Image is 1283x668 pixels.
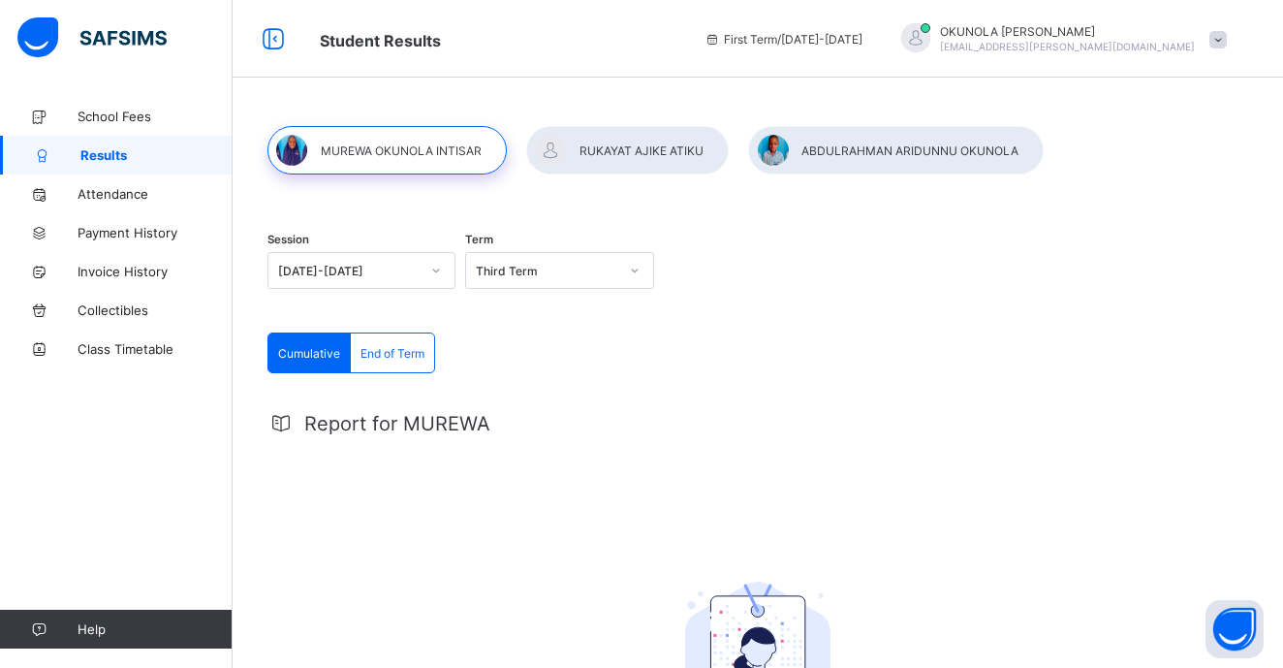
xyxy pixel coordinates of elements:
span: Invoice History [78,264,233,279]
span: Session [267,233,309,246]
img: safsims [17,17,167,58]
span: Cumulative [278,346,340,361]
div: Third Term [476,264,617,278]
span: session/term information [704,32,862,47]
span: Help [78,621,232,637]
span: School Fees [78,109,233,124]
span: End of Term [360,346,424,361]
span: Student Results [320,31,441,50]
span: Collectibles [78,302,233,318]
button: Open asap [1205,600,1264,658]
span: Payment History [78,225,233,240]
span: Report for MUREWA [304,412,490,435]
div: [DATE]-[DATE] [278,264,420,278]
div: OKUNOLAABIODUN [882,23,1236,55]
span: Class Timetable [78,341,233,357]
span: Term [465,233,493,246]
span: OKUNOLA [PERSON_NAME] [940,24,1195,39]
span: [EMAIL_ADDRESS][PERSON_NAME][DOMAIN_NAME] [940,41,1195,52]
span: Attendance [78,186,233,202]
span: Results [80,147,233,163]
